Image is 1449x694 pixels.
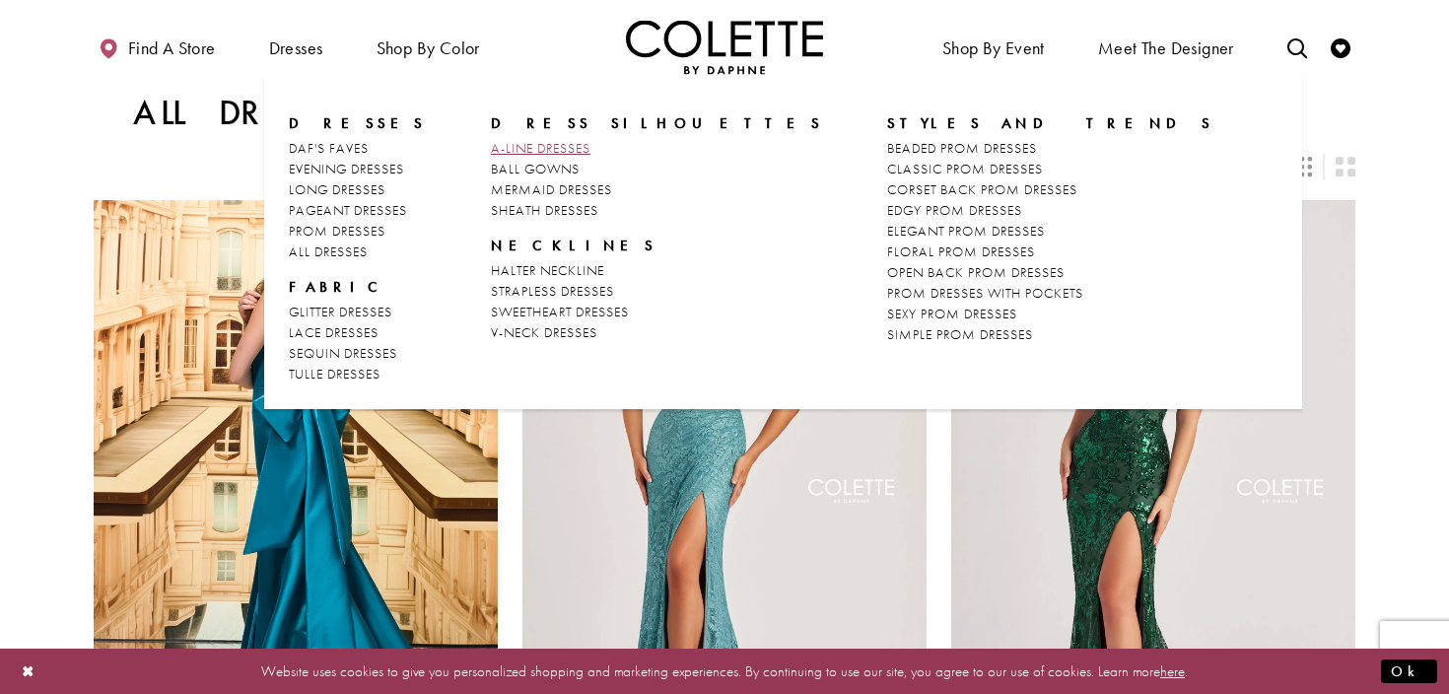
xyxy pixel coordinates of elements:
[289,364,427,384] a: TULLE DRESSES
[289,200,427,221] a: PAGEANT DRESSES
[491,159,823,179] a: BALL GOWNS
[491,322,823,343] a: V-NECK DRESSES
[491,113,823,133] span: DRESS SILHOUETTES
[1336,157,1355,176] span: Switch layout to 2 columns
[887,242,1213,262] a: FLORAL PROM DRESSES
[289,302,427,322] a: GLITTER DRESSES
[491,236,656,255] span: NECKLINES
[937,20,1050,74] span: Shop By Event
[626,20,823,74] img: Colette by Daphne
[289,179,427,200] a: LONG DRESSES
[133,94,400,133] h1: All Dresses
[289,323,379,341] span: LACE DRESSES
[289,365,380,382] span: TULLE DRESSES
[289,221,427,242] a: PROM DRESSES
[264,20,328,74] span: Dresses
[289,139,369,157] span: DAF'S FAVES
[887,243,1035,260] span: FLORAL PROM DRESSES
[942,38,1045,58] span: Shop By Event
[491,200,823,221] a: SHEATH DRESSES
[491,201,598,219] span: SHEATH DRESSES
[1326,20,1355,74] a: Check Wishlist
[887,324,1213,345] a: SIMPLE PROM DRESSES
[289,201,407,219] span: PAGEANT DRESSES
[887,284,1083,302] span: PROM DRESSES WITH POCKETS
[1160,660,1185,680] a: here
[491,261,604,279] span: HALTER NECKLINE
[491,260,823,281] a: HALTER NECKLINE
[289,322,427,343] a: LACE DRESSES
[887,139,1037,157] span: BEADED PROM DRESSES
[491,236,823,255] span: NECKLINES
[887,305,1017,322] span: SEXY PROM DRESSES
[887,221,1213,242] a: ELEGANT PROM DRESSES
[1098,38,1234,58] span: Meet the designer
[887,201,1022,219] span: EDGY PROM DRESSES
[491,282,614,300] span: STRAPLESS DRESSES
[94,20,220,74] a: Find a store
[377,38,480,58] span: Shop by color
[887,160,1043,177] span: CLASSIC PROM DRESSES
[289,243,368,260] span: ALL DRESSES
[1282,20,1312,74] a: Toggle search
[289,180,385,198] span: LONG DRESSES
[626,20,823,74] a: Visit Home Page
[887,180,1077,198] span: CORSET BACK PROM DRESSES
[887,283,1213,304] a: PROM DRESSES WITH POCKETS
[887,138,1213,159] a: BEADED PROM DRESSES
[887,159,1213,179] a: CLASSIC PROM DRESSES
[491,302,823,322] a: SWEETHEART DRESSES
[491,138,823,159] a: A-LINE DRESSES
[289,344,397,362] span: SEQUIN DRESSES
[491,323,597,341] span: V-NECK DRESSES
[491,179,823,200] a: MERMAID DRESSES
[887,113,1213,133] span: STYLES AND TRENDS
[142,658,1307,684] p: Website uses cookies to give you personalized shopping and marketing experiences. By continuing t...
[289,343,427,364] a: SEQUIN DRESSES
[372,20,485,74] span: Shop by color
[887,304,1213,324] a: SEXY PROM DRESSES
[887,263,1065,281] span: OPEN BACK PROM DRESSES
[491,281,823,302] a: STRAPLESS DRESSES
[289,222,385,240] span: PROM DRESSES
[82,145,1367,188] div: Layout Controls
[491,160,580,177] span: BALL GOWNS
[289,242,427,262] a: ALL DRESSES
[887,222,1045,240] span: ELEGANT PROM DRESSES
[289,160,404,177] span: EVENING DRESSES
[289,277,387,297] span: FABRIC
[289,138,427,159] a: DAF'S FAVES
[1093,20,1239,74] a: Meet the designer
[289,113,427,133] span: Dresses
[491,180,612,198] span: MERMAID DRESSES
[1292,157,1312,176] span: Switch layout to 3 columns
[269,38,323,58] span: Dresses
[1381,659,1437,683] button: Submit Dialog
[289,159,427,179] a: EVENING DRESSES
[12,654,45,688] button: Close Dialog
[491,303,629,320] span: SWEETHEART DRESSES
[887,325,1033,343] span: SIMPLE PROM DRESSES
[128,38,216,58] span: Find a store
[887,179,1213,200] a: CORSET BACK PROM DRESSES
[289,303,392,320] span: GLITTER DRESSES
[289,277,427,297] span: FABRIC
[491,139,590,157] span: A-LINE DRESSES
[887,262,1213,283] a: OPEN BACK PROM DRESSES
[887,200,1213,221] a: EDGY PROM DRESSES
